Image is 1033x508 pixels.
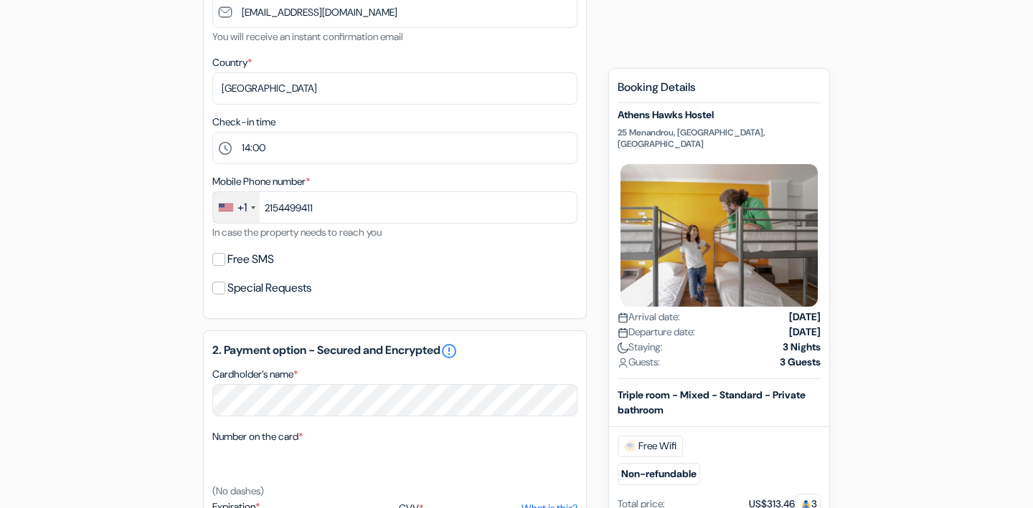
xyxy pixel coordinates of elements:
[780,355,821,370] strong: 3 Guests
[789,310,821,325] strong: [DATE]
[237,199,247,216] div: +1
[618,127,821,150] p: 25 Menandrou, [GEOGRAPHIC_DATA], [GEOGRAPHIC_DATA]
[212,429,303,444] label: Number on the card
[212,191,577,224] input: 201-555-0123
[440,342,458,360] a: error_outline
[618,312,628,323] img: calendar.svg
[618,80,821,103] h5: Booking Details
[618,358,628,368] img: user_icon.svg
[618,463,700,485] small: Non-refundable
[212,55,252,70] label: Country
[618,325,695,340] span: Departure date:
[618,388,806,416] b: Triple room - Mixed - Standard - Private bathroom
[227,278,311,298] label: Special Requests
[624,441,636,452] img: free_wifi.svg
[789,325,821,340] strong: [DATE]
[618,436,683,457] span: Free Wifi
[618,340,663,355] span: Staying:
[618,327,628,338] img: calendar.svg
[213,192,260,223] div: United States: +1
[618,355,660,370] span: Guests:
[227,249,274,269] label: Free SMS
[212,367,298,382] label: Cardholder’s name
[212,30,403,43] small: You will receive an instant confirmation email
[783,340,821,355] strong: 3 Nights
[212,342,577,360] h5: 2. Payment option - Secured and Encrypted
[212,115,275,130] label: Check-in time
[212,226,382,239] small: In case the property needs to reach you
[618,310,680,325] span: Arrival date:
[618,342,628,353] img: moon.svg
[212,484,264,497] small: (No dashes)
[212,174,310,189] label: Mobile Phone number
[618,109,821,121] h5: Athens Hawks Hostel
